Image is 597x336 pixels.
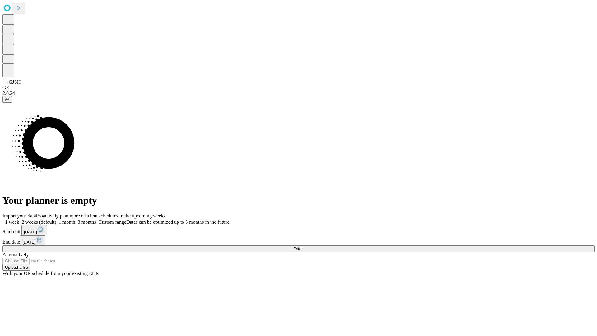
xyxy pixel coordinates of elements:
span: @ [5,97,9,102]
span: GJSH [9,79,21,85]
div: 2.0.241 [2,91,595,96]
span: With your OR schedule from your existing EHR [2,271,99,276]
span: Proactively plan more efficient schedules in the upcoming weeks. [36,213,167,218]
button: @ [2,96,12,103]
div: Start date [2,225,595,235]
span: Custom range [99,219,126,225]
div: End date [2,235,595,245]
span: [DATE] [22,240,35,245]
span: 3 months [78,219,96,225]
span: Import your data [2,213,36,218]
div: GEI [2,85,595,91]
span: 2 weeks (default) [22,219,56,225]
span: Alternatively [2,252,29,257]
button: [DATE] [21,225,47,235]
span: 1 month [59,219,75,225]
span: 1 week [5,219,19,225]
button: [DATE] [20,235,45,245]
button: Fetch [2,245,595,252]
span: [DATE] [24,230,37,234]
h1: Your planner is empty [2,195,595,206]
span: Dates can be optimized up to 3 months in the future. [126,219,230,225]
button: Upload a file [2,264,30,271]
span: Fetch [293,246,303,251]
